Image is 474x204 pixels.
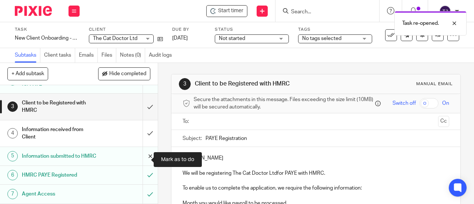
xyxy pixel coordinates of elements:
[15,48,40,63] a: Subtasks
[44,48,75,63] a: Client tasks
[15,34,80,42] div: New Client Onboarding - Payroll Paycircle
[172,36,188,41] span: [DATE]
[183,170,449,177] p: We will be registering The Cat Doctor Ltdfor PAYE with HMRC.
[172,27,206,33] label: Due by
[79,48,98,63] a: Emails
[402,20,439,27] p: Task re-opened.
[15,6,52,16] img: Pixie
[442,100,449,107] span: On
[215,27,289,33] label: Status
[101,48,116,63] a: Files
[7,67,48,80] button: + Add subtask
[439,5,451,17] img: svg%3E
[302,36,341,41] span: No tags selected
[183,135,202,142] label: Subject:
[120,48,145,63] a: Notes (0)
[183,184,449,192] p: To enable us to complete the application, we require the following information:
[183,118,191,125] label: To:
[416,81,453,87] div: Manual email
[93,36,137,41] span: The Cat Doctor Ltd
[7,170,18,180] div: 6
[7,128,18,138] div: 4
[183,154,449,162] p: [PERSON_NAME]
[206,5,247,17] div: The Cat Doctor Ltd - New Client Onboarding - Payroll Paycircle
[149,48,176,63] a: Audit logs
[7,151,18,161] div: 5
[22,151,97,162] h1: Information submitted to HMRC
[218,7,243,15] span: Start timer
[22,124,97,143] h1: Information received from Client
[393,100,416,107] span: Switch off
[7,101,18,112] div: 3
[22,97,97,116] h1: Client to be Registered with HMRC
[195,80,332,88] h1: Client to be Registered with HMRC
[194,96,373,111] span: Secure the attachments in this message. Files exceeding the size limit (10MB) will be secured aut...
[179,78,191,90] div: 3
[438,116,449,127] button: Cc
[7,189,18,199] div: 7
[22,170,97,181] h1: HMRC PAYE Registered
[109,71,146,77] span: Hide completed
[219,36,245,41] span: Not started
[22,188,97,200] h1: Agent Access
[89,27,163,33] label: Client
[98,67,150,80] button: Hide completed
[15,27,80,33] label: Task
